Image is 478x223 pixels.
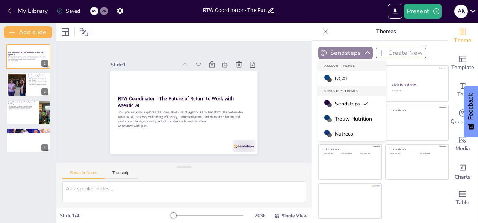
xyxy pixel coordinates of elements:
[41,144,48,151] div: 4
[8,108,37,110] p: Financial benefits are visualized for stakeholders.
[59,212,171,219] div: Slide 1 / 4
[6,100,50,125] div: 3
[318,61,386,71] div: Account Themes
[455,173,470,181] span: Charts
[251,212,269,219] div: 20 %
[8,101,37,105] p: Comprehensive Analysis & Intelligent Job Matching
[57,8,80,15] div: Saved
[464,86,478,137] button: Feedback - Show survey
[335,115,372,122] span: Trouw Nutrition
[451,118,475,126] span: Questions
[8,134,48,135] p: Support for injured workers is prioritized.
[41,116,48,123] div: 3
[105,170,138,179] button: Transcript
[41,60,48,67] div: 1
[390,108,443,111] div: Click to add title
[203,5,267,16] input: Insert title
[467,93,474,120] span: Feedback
[28,84,48,85] p: The approach is data-driven and rapid.
[448,104,478,131] div: Get real-time input from your audience
[28,81,48,84] p: The solution performs holistic capability assessments.
[419,153,443,155] div: Click to add text
[318,86,386,96] div: Sendsteps Themes
[6,72,50,97] div: 2
[448,50,478,77] div: Add ready made slides
[8,51,43,56] strong: RTW Coordinator - The Future of Return-to-Work with Agentic AI
[335,100,369,107] span: Sendsteps
[448,185,478,212] div: Add a table
[448,77,478,104] div: Add text boxes
[451,63,474,72] span: Template
[59,26,71,38] div: Layout
[455,145,470,153] span: Media
[8,107,37,108] p: Job matching is based on comprehensive profiles.
[376,47,426,59] button: Create New
[6,128,50,153] div: 4
[6,5,51,17] button: My Library
[8,131,48,133] p: The agent assesses follow-up reports for optimization.
[4,26,52,38] button: Add slide
[8,60,48,62] p: Generated with [URL]
[8,129,48,131] p: Adaptive Journey Management
[454,36,471,45] span: Theme
[28,74,48,78] p: Revolutionizing Workers' Compensation Claims
[360,153,377,155] div: Click to add text
[454,4,468,19] button: A K
[332,23,440,41] p: Themes
[448,23,478,50] div: Change the overall theme
[8,56,48,60] p: This presentation explores the innovative use of Agentic AI to transform the Return-to-Work (RTW)...
[28,78,48,81] p: The Agentic AI solution automates the RTW workflow.
[456,199,469,207] span: Table
[119,75,234,117] strong: RTW Coordinator - The Future of Return-to-Work with Agentic AI
[341,153,358,155] div: Click to add text
[8,132,48,134] p: Cost-benefit analyses prevent unnecessary disruptions.
[448,131,478,158] div: Add images, graphics, shapes or video
[404,4,442,19] button: Present
[62,170,105,179] button: Speaker Notes
[281,213,307,219] span: Single View
[388,4,402,19] button: Export to PowerPoint
[113,102,241,147] p: Generated with [URL]
[318,47,373,59] button: Sendsteps
[392,90,442,92] div: Click to add text
[8,105,37,107] p: The AI analyzes unstructured documents for profiles.
[335,130,353,137] span: Nutreco
[323,148,377,151] div: Click to add title
[457,90,468,99] span: Text
[335,75,348,82] span: NCAT
[454,5,468,18] div: A K
[41,88,48,95] div: 2
[6,44,50,69] div: 1
[392,83,442,87] div: Click to add title
[125,40,189,67] div: Slide 1
[323,153,340,155] div: Click to add text
[448,158,478,185] div: Add charts and graphs
[79,27,88,36] span: Position
[390,153,413,155] div: Click to add text
[115,89,245,143] p: This presentation explores the innovative use of Agentic AI to transform the Return-to-Work (RTW)...
[390,148,443,151] div: Click to add title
